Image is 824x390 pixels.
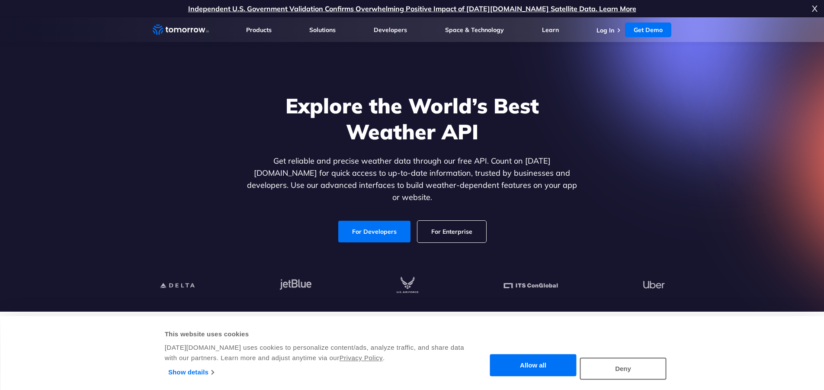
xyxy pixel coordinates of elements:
[245,93,579,145] h1: Explore the World’s Best Weather API
[245,155,579,203] p: Get reliable and precise weather data through our free API. Count on [DATE][DOMAIN_NAME] for quic...
[625,23,671,37] a: Get Demo
[580,358,667,380] button: Deny
[417,221,486,242] a: For Enterprise
[188,4,636,13] a: Independent U.S. Government Validation Confirms Overwhelming Positive Impact of [DATE][DOMAIN_NAM...
[153,23,209,36] a: Home link
[596,26,614,34] a: Log In
[445,26,504,34] a: Space & Technology
[165,329,465,339] div: This website uses cookies
[490,355,577,377] button: Allow all
[309,26,336,34] a: Solutions
[246,26,272,34] a: Products
[165,342,465,363] div: [DATE][DOMAIN_NAME] uses cookies to personalize content/ads, analyze traffic, and share data with...
[168,366,214,379] a: Show details
[338,221,410,242] a: For Developers
[542,26,559,34] a: Learn
[340,354,383,361] a: Privacy Policy
[374,26,407,34] a: Developers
